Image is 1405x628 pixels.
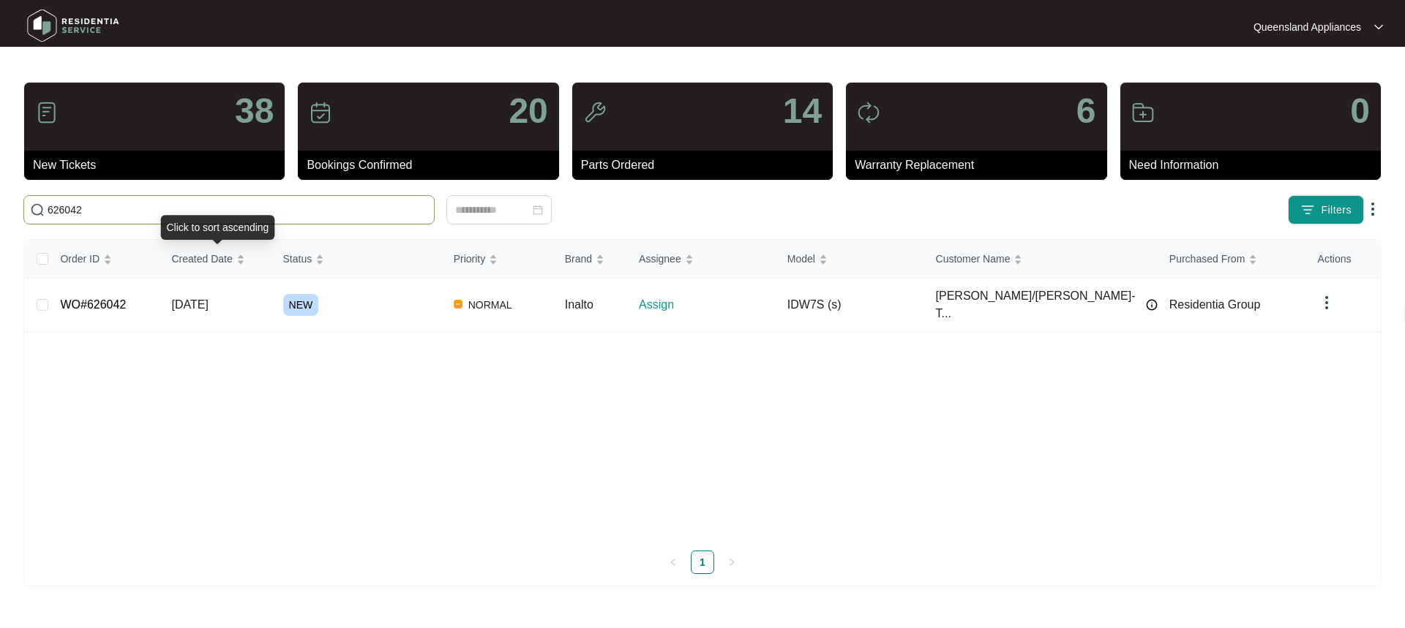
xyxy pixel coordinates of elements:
[692,551,713,573] a: 1
[271,240,442,279] th: Status
[1129,156,1381,174] p: Need Information
[235,94,274,129] p: 38
[727,558,736,567] span: right
[22,4,124,48] img: residentia service logo
[307,156,558,174] p: Bookings Confirmed
[787,251,815,267] span: Model
[60,298,126,311] a: WO#626042
[776,279,924,332] td: IDW7S (s)
[309,101,332,124] img: icon
[783,94,822,129] p: 14
[33,156,285,174] p: New Tickets
[669,558,678,567] span: left
[662,551,685,574] button: left
[509,94,547,129] p: 20
[1374,23,1383,31] img: dropdown arrow
[627,240,776,279] th: Assignee
[454,300,462,309] img: Vercel Logo
[171,251,232,267] span: Created Date
[924,240,1158,279] th: Customer Name
[583,101,607,124] img: icon
[1131,101,1155,124] img: icon
[1169,298,1261,311] span: Residentia Group
[1350,94,1370,129] p: 0
[936,251,1011,267] span: Customer Name
[857,101,880,124] img: icon
[565,298,593,311] span: Inalto
[1146,299,1158,311] img: Info icon
[720,551,743,574] li: Next Page
[48,202,428,218] input: Search by Order Id, Assignee Name, Customer Name, Brand and Model
[776,240,924,279] th: Model
[720,551,743,574] button: right
[1254,20,1361,34] p: Queensland Appliances
[160,215,275,240] div: Click to sort ascending
[581,156,833,174] p: Parts Ordered
[691,551,714,574] li: 1
[1300,203,1315,217] img: filter icon
[171,298,208,311] span: [DATE]
[454,251,486,267] span: Priority
[662,551,685,574] li: Previous Page
[1318,294,1335,311] img: dropdown arrow
[553,240,627,279] th: Brand
[855,156,1106,174] p: Warranty Replacement
[1306,240,1380,279] th: Actions
[283,294,319,316] span: NEW
[1169,251,1245,267] span: Purchased From
[160,240,271,279] th: Created Date
[565,251,592,267] span: Brand
[936,287,1139,322] span: [PERSON_NAME]/[PERSON_NAME]- T...
[1076,94,1096,129] p: 6
[1364,200,1382,218] img: dropdown arrow
[48,240,160,279] th: Order ID
[30,203,45,217] img: search-icon
[1288,195,1364,224] button: filter iconFilters
[639,251,681,267] span: Assignee
[1321,203,1352,218] span: Filters
[442,240,553,279] th: Priority
[462,296,518,314] span: NORMAL
[35,101,59,124] img: icon
[1158,240,1306,279] th: Purchased From
[60,251,100,267] span: Order ID
[283,251,312,267] span: Status
[639,296,776,314] p: Assign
